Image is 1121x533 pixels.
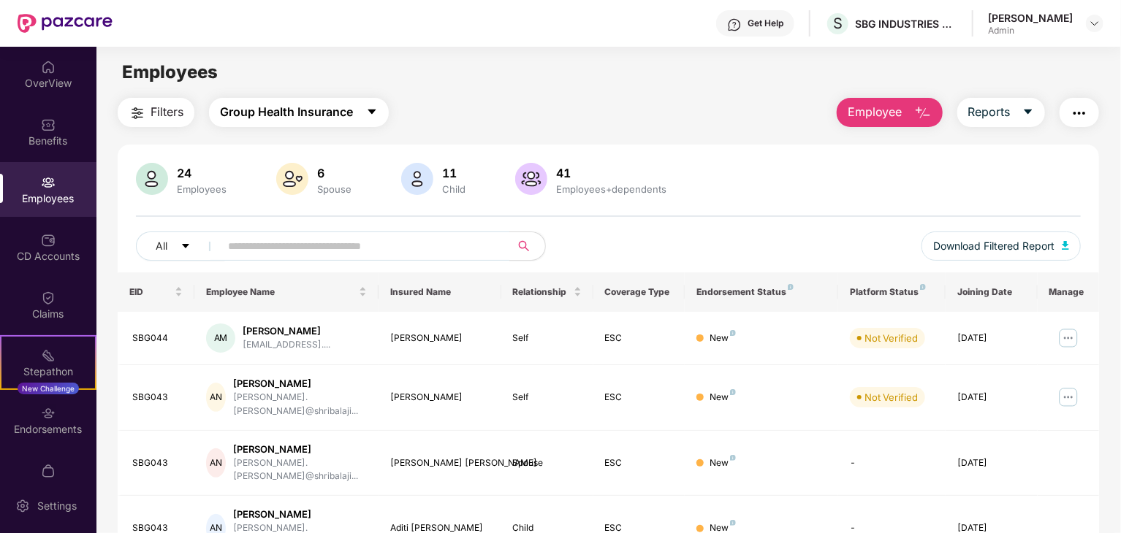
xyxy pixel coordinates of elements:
button: Employee [837,98,943,127]
span: S [833,15,843,32]
div: AN [206,448,226,478]
div: [PERSON_NAME] [988,11,1073,25]
td: - [838,431,946,496]
img: New Pazcare Logo [18,14,113,33]
div: Spouse [314,183,354,195]
div: [DATE] [957,456,1026,470]
img: svg+xml;base64,PHN2ZyBpZD0iTXlfT3JkZXJzIiBkYXRhLW5hbWU9Ik15IE9yZGVycyIgeG1sbnM9Imh0dHA6Ly93d3cudz... [41,464,56,478]
button: Download Filtered Report [921,231,1081,261]
img: svg+xml;base64,PHN2ZyB4bWxucz0iaHR0cDovL3d3dy53My5vcmcvMjAwMC9zdmciIHhtbG5zOnhsaW5rPSJodHRwOi8vd3... [515,163,547,195]
img: svg+xml;base64,PHN2ZyB4bWxucz0iaHR0cDovL3d3dy53My5vcmcvMjAwMC9zdmciIHhtbG5zOnhsaW5rPSJodHRwOi8vd3... [1062,241,1069,250]
img: svg+xml;base64,PHN2ZyB4bWxucz0iaHR0cDovL3d3dy53My5vcmcvMjAwMC9zdmciIHdpZHRoPSI4IiBoZWlnaHQ9IjgiIH... [730,330,736,336]
span: Employee [848,103,902,121]
th: Joining Date [946,272,1038,312]
button: Group Health Insurancecaret-down [209,98,389,127]
img: svg+xml;base64,PHN2ZyB4bWxucz0iaHR0cDovL3d3dy53My5vcmcvMjAwMC9zdmciIHhtbG5zOnhsaW5rPSJodHRwOi8vd3... [136,163,168,195]
span: Reports [968,103,1011,121]
th: Coverage Type [593,272,685,312]
div: Not Verified [864,331,918,345]
div: [PERSON_NAME].[PERSON_NAME]@shribalaji... [233,391,367,418]
img: svg+xml;base64,PHN2ZyBpZD0iSGVscC0zMngzMiIgeG1sbnM9Imh0dHA6Ly93d3cudzMub3JnLzIwMDAvc3ZnIiB3aWR0aD... [727,18,742,32]
button: Allcaret-down [136,231,225,261]
span: caret-down [366,106,378,119]
img: svg+xml;base64,PHN2ZyBpZD0iSG9tZSIgeG1sbnM9Imh0dHA6Ly93d3cudzMub3JnLzIwMDAvc3ZnIiB3aWR0aD0iMjAiIG... [41,60,56,74]
img: svg+xml;base64,PHN2ZyB4bWxucz0iaHR0cDovL3d3dy53My5vcmcvMjAwMC9zdmciIHdpZHRoPSIyNCIgaGVpZ2h0PSIyNC... [1071,104,1088,122]
img: manageButton [1057,386,1080,409]
div: 24 [174,166,229,180]
div: ESC [605,391,674,404]
div: [PERSON_NAME] [233,507,367,521]
div: Endorsement Status [696,286,826,298]
span: caret-down [180,241,191,253]
th: Insured Name [379,272,501,312]
img: svg+xml;base64,PHN2ZyBpZD0iQ0RfQWNjb3VudHMiIGRhdGEtbmFtZT0iQ0QgQWNjb3VudHMiIHhtbG5zPSJodHRwOi8vd3... [41,233,56,248]
img: svg+xml;base64,PHN2ZyB4bWxucz0iaHR0cDovL3d3dy53My5vcmcvMjAwMC9zdmciIHdpZHRoPSI4IiBoZWlnaHQ9IjgiIH... [788,284,794,290]
div: SBG043 [132,456,183,470]
div: SBG043 [132,391,183,404]
img: svg+xml;base64,PHN2ZyBpZD0iRW1wbG95ZWVzIiB4bWxucz0iaHR0cDovL3d3dy53My5vcmcvMjAwMC9zdmciIHdpZHRoPS... [41,175,56,190]
div: ESC [605,331,674,345]
img: manageButton [1057,326,1080,350]
div: Platform Status [850,286,934,298]
span: caret-down [1022,106,1034,119]
span: Filters [151,103,183,121]
div: 11 [439,166,468,180]
img: svg+xml;base64,PHN2ZyBpZD0iRW5kb3JzZW1lbnRzIiB4bWxucz0iaHR0cDovL3d3dy53My5vcmcvMjAwMC9zdmciIHdpZH... [41,406,56,421]
div: [PERSON_NAME] [233,442,367,456]
div: Spouse [513,456,582,470]
th: Manage [1038,272,1099,312]
img: svg+xml;base64,PHN2ZyBpZD0iRHJvcGRvd24tMzJ4MzIiIHhtbG5zPSJodHRwOi8vd3d3LnczLm9yZy8yMDAwL3N2ZyIgd2... [1089,18,1101,29]
button: Filters [118,98,194,127]
div: Self [513,331,582,345]
div: New [710,391,736,404]
span: Employees [122,61,218,83]
div: Child [439,183,468,195]
img: svg+xml;base64,PHN2ZyB4bWxucz0iaHR0cDovL3d3dy53My5vcmcvMjAwMC9zdmciIHhtbG5zOnhsaW5rPSJodHRwOi8vd3... [401,163,433,195]
div: SBG INDUSTRIES PRIVATE LIMITED [855,17,957,31]
div: 6 [314,166,354,180]
img: svg+xml;base64,PHN2ZyBpZD0iQ2xhaW0iIHhtbG5zPSJodHRwOi8vd3d3LnczLm9yZy8yMDAwL3N2ZyIgd2lkdGg9IjIwIi... [41,291,56,305]
div: AM [206,323,235,353]
div: [PERSON_NAME] [243,324,330,338]
div: [DATE] [957,331,1026,345]
img: svg+xml;base64,PHN2ZyBpZD0iU2V0dGluZy0yMHgyMCIgeG1sbnM9Imh0dHA6Ly93d3cudzMub3JnLzIwMDAvc3ZnIiB3aW... [15,499,30,513]
div: New [710,456,736,470]
img: svg+xml;base64,PHN2ZyB4bWxucz0iaHR0cDovL3d3dy53My5vcmcvMjAwMC9zdmciIHdpZHRoPSI4IiBoZWlnaHQ9IjgiIH... [730,455,736,461]
div: [EMAIL_ADDRESS].... [243,338,330,352]
div: [PERSON_NAME] [390,391,490,404]
div: AN [206,383,226,412]
img: svg+xml;base64,PHN2ZyB4bWxucz0iaHR0cDovL3d3dy53My5vcmcvMjAwMC9zdmciIHdpZHRoPSI4IiBoZWlnaHQ9IjgiIH... [730,389,736,395]
div: SBG044 [132,331,183,345]
button: Reportscaret-down [957,98,1045,127]
div: [PERSON_NAME] [PERSON_NAME] [390,456,490,470]
th: EID [118,272,194,312]
span: Group Health Insurance [220,103,353,121]
div: Employees [174,183,229,195]
div: New [710,331,736,345]
img: svg+xml;base64,PHN2ZyB4bWxucz0iaHR0cDovL3d3dy53My5vcmcvMjAwMC9zdmciIHdpZHRoPSIyMSIgaGVpZ2h0PSIyMC... [41,348,56,363]
th: Employee Name [194,272,379,312]
img: svg+xml;base64,PHN2ZyBpZD0iQmVuZWZpdHMiIHhtbG5zPSJodHRwOi8vd3d3LnczLm9yZy8yMDAwL3N2ZyIgd2lkdGg9Ij... [41,118,56,132]
img: svg+xml;base64,PHN2ZyB4bWxucz0iaHR0cDovL3d3dy53My5vcmcvMjAwMC9zdmciIHhtbG5zOnhsaW5rPSJodHRwOi8vd3... [914,104,932,122]
div: Employees+dependents [553,183,669,195]
div: [DATE] [957,391,1026,404]
img: svg+xml;base64,PHN2ZyB4bWxucz0iaHR0cDovL3d3dy53My5vcmcvMjAwMC9zdmciIHdpZHRoPSIyNCIgaGVpZ2h0PSIyNC... [129,104,146,122]
div: ESC [605,456,674,470]
img: svg+xml;base64,PHN2ZyB4bWxucz0iaHR0cDovL3d3dy53My5vcmcvMjAwMC9zdmciIHdpZHRoPSI4IiBoZWlnaHQ9IjgiIH... [730,520,736,526]
div: [PERSON_NAME].[PERSON_NAME]@shribalaji... [233,456,367,484]
span: search [509,240,538,252]
div: 41 [553,166,669,180]
img: svg+xml;base64,PHN2ZyB4bWxucz0iaHR0cDovL3d3dy53My5vcmcvMjAwMC9zdmciIHdpZHRoPSI4IiBoZWlnaHQ9IjgiIH... [920,284,926,290]
div: Admin [988,25,1073,37]
div: Settings [33,499,81,513]
img: svg+xml;base64,PHN2ZyB4bWxucz0iaHR0cDovL3d3dy53My5vcmcvMjAwMC9zdmciIHhtbG5zOnhsaW5rPSJodHRwOi8vd3... [276,163,308,195]
div: [PERSON_NAME] [233,377,367,391]
th: Relationship [501,272,593,312]
span: EID [129,286,172,298]
div: Stepathon [1,364,95,379]
span: All [156,238,167,254]
span: Employee Name [206,286,356,298]
div: New Challenge [18,383,79,394]
div: Not Verified [864,390,918,404]
div: Get Help [748,18,783,29]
